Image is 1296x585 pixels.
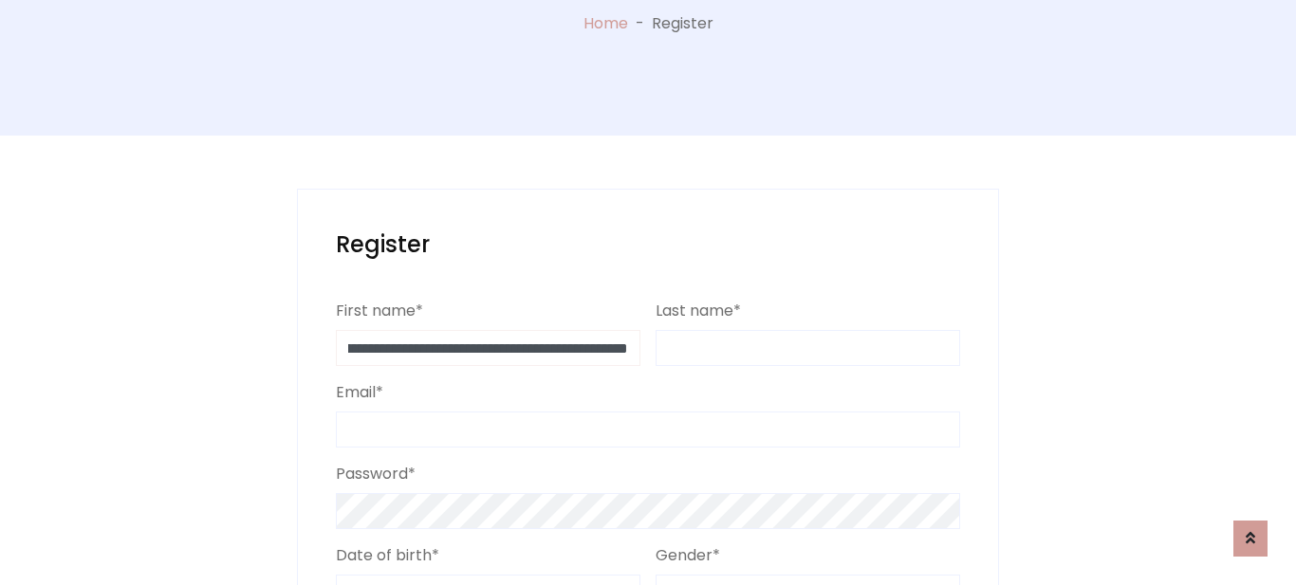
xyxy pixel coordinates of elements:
[656,544,720,567] label: Gender*
[336,300,423,322] label: First name*
[652,12,713,35] p: Register
[656,300,741,322] label: Last name*
[336,228,960,262] h2: Register
[336,544,439,567] label: Date of birth*
[336,463,416,485] label: Password*
[628,12,652,35] p: -
[336,381,383,404] label: Email*
[583,12,628,34] a: Home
